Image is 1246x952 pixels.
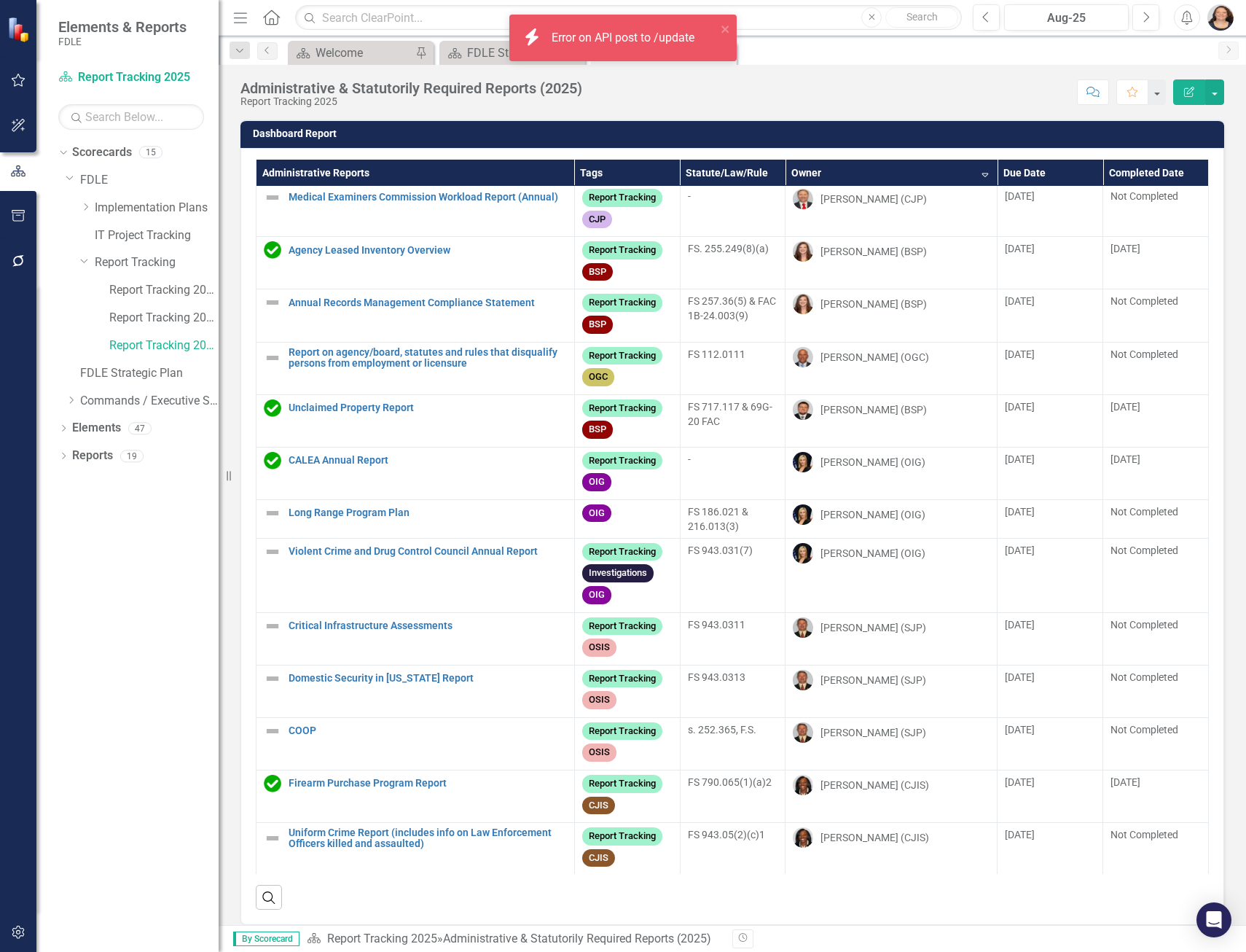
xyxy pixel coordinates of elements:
td: Double-Click to Edit Right Click for Context Menu [256,717,575,770]
a: IT Project Tracking [95,227,219,244]
span: [DATE] [1005,348,1035,360]
div: Not Completed [1110,347,1201,362]
span: [DATE] [1005,295,1035,307]
a: Firearm Purchase Program Report [289,778,567,789]
img: Not Defined [264,504,281,522]
img: James Martin [793,347,813,367]
span: OIG [582,473,611,491]
img: Mike Phillips [793,722,813,743]
td: Double-Click to Edit [1103,499,1209,538]
td: Double-Click to Edit [680,184,785,237]
a: Domestic Security in [US_STATE] Report [289,673,567,684]
span: - [688,190,691,202]
span: FS 186.021 & 216.013(3) [688,506,748,532]
td: Double-Click to Edit Right Click for Context Menu [256,538,575,612]
div: Not Completed [1110,189,1201,203]
img: Lucy Saunders [793,775,813,795]
span: [DATE] [1005,545,1035,556]
td: Double-Click to Edit [574,499,680,538]
img: Complete [264,452,281,469]
span: Investigations [582,564,654,582]
span: CJP [582,211,612,229]
td: Double-Click to Edit [1103,823,1209,875]
td: Double-Click to Edit Right Click for Context Menu [256,184,575,237]
span: [DATE] [1005,190,1035,202]
a: FDLE Strategic Plan [443,44,581,62]
a: Implementation Plans [95,200,219,216]
span: [DATE] [1005,724,1035,736]
td: Double-Click to Edit [785,289,998,342]
img: Not Defined [264,617,281,635]
span: [DATE] [1005,401,1035,413]
img: Julia Lycett [793,241,813,262]
td: Double-Click to Edit [785,184,998,237]
td: Double-Click to Edit Right Click for Context Menu [256,394,575,447]
td: Double-Click to Edit [785,342,998,394]
span: BSP [582,421,613,439]
a: Critical Infrastructure Assessments [289,620,567,631]
img: Heather Pence [793,452,813,472]
span: Search [906,11,938,23]
td: Double-Click to Edit [998,289,1103,342]
td: Double-Click to Edit [998,342,1103,394]
img: Mike Phillips [793,617,813,638]
a: Uniform Crime Report (includes info on Law Enforcement Officers killed and assaulted) [289,827,567,850]
div: Not Completed [1110,504,1201,519]
td: Double-Click to Edit [1103,394,1209,447]
div: Not Completed [1110,827,1201,842]
span: FS 943.031(7) [688,545,753,556]
a: Report Tracking 2024 [109,310,219,327]
span: [DATE] [1005,453,1035,465]
td: Double-Click to Edit Right Click for Context Menu [256,289,575,342]
h3: Dashboard Report [253,128,1217,139]
span: FS 257.36(5) & FAC 1B-24.003(9) [688,295,776,321]
span: Report Tracking [582,543,662,561]
td: Double-Click to Edit [785,447,998,499]
a: Report Tracking 2025 [109,338,219,354]
div: Not Completed [1110,722,1201,737]
span: By Scorecard [233,932,299,946]
td: Double-Click to Edit Right Click for Context Menu [256,499,575,538]
td: Double-Click to Edit [998,447,1103,499]
a: Scorecards [72,144,132,161]
div: [PERSON_NAME] (OIG) [820,546,925,561]
td: Double-Click to Edit [785,394,998,447]
td: Double-Click to Edit [998,717,1103,770]
td: Double-Click to Edit [1103,665,1209,717]
td: Double-Click to Edit [998,538,1103,612]
td: Double-Click to Edit [680,394,785,447]
div: [PERSON_NAME] (BSP) [820,402,927,417]
a: Long Range Program Plan [289,507,567,518]
img: Heather Pence [793,504,813,525]
td: Double-Click to Edit [680,237,785,289]
a: Report Tracking 2023 [109,282,219,299]
a: Agency Leased Inventory Overview [289,245,567,256]
span: [DATE] [1005,671,1035,683]
img: Julia Lycett [793,294,813,314]
div: Not Completed [1110,294,1201,308]
td: Double-Click to Edit Right Click for Context Menu [256,770,575,822]
td: Double-Click to Edit [785,717,998,770]
td: Double-Click to Edit [680,612,785,665]
img: Not Defined [264,670,281,687]
a: FDLE [80,172,219,189]
a: Report Tracking [95,254,219,271]
td: Double-Click to Edit [680,499,785,538]
td: Double-Click to Edit [574,538,680,612]
a: Annual Records Management Compliance Statement [289,297,567,308]
span: Report Tracking [582,189,662,207]
small: FDLE [58,36,187,47]
div: Not Completed [1110,617,1201,632]
td: Double-Click to Edit [574,394,680,447]
span: [DATE] [1110,243,1140,254]
td: Double-Click to Edit [574,184,680,237]
span: Report Tracking [582,722,662,741]
div: Error on API post to /update [552,30,698,47]
img: Complete [264,775,281,792]
span: OSIS [582,744,616,762]
td: Double-Click to Edit [785,499,998,538]
td: Double-Click to Edit [1103,237,1209,289]
td: Double-Click to Edit [998,237,1103,289]
button: close [721,20,731,37]
span: Report Tracking [582,452,662,470]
